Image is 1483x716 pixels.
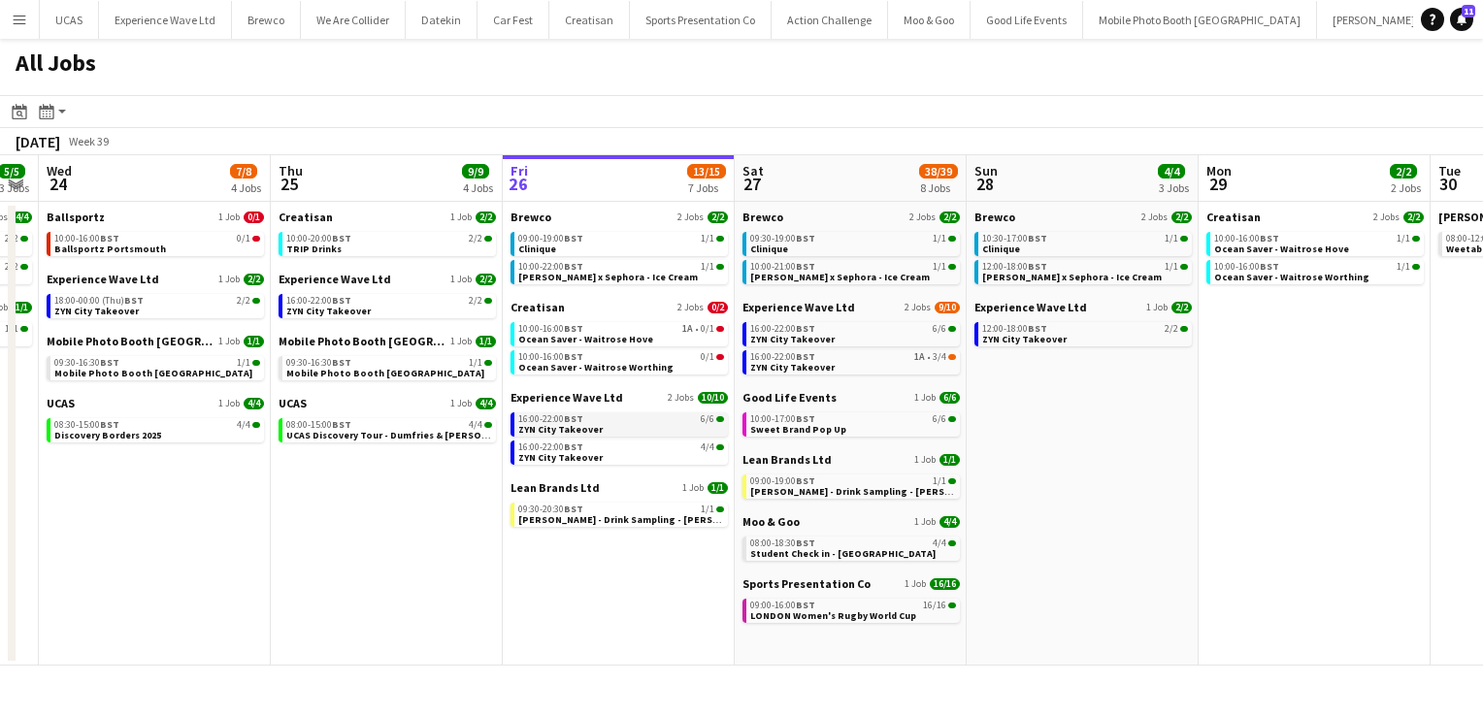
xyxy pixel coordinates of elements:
span: 4/4 [244,398,264,409]
a: 16:00-22:00BST1A•3/4ZYN City Takeover [750,350,956,373]
span: 1/1 [1165,234,1178,244]
div: Brewco2 Jobs2/209:00-19:00BST1/1Clinique10:00-22:00BST1/1[PERSON_NAME] x Sephora - Ice Cream [511,210,728,300]
span: 2/2 [469,234,482,244]
span: 1 Job [450,336,472,347]
div: Creatisan2 Jobs2/210:00-16:00BST1/1Ocean Saver - Waitrose Hove10:00-16:00BST1/1Ocean Saver - Wait... [1206,210,1424,288]
button: Brewco [232,1,301,39]
span: Lean Brands Ltd [511,480,600,495]
span: 0/1 [701,324,714,334]
span: 1 Job [914,454,936,466]
span: 08:00-18:30 [750,538,815,548]
span: 1/1 [701,262,714,272]
button: We Are Collider [301,1,406,39]
a: Experience Wave Ltd1 Job2/2 [279,272,496,286]
span: BST [332,418,351,431]
a: 10:00-16:00BST1/1Ocean Saver - Waitrose Hove [1214,232,1420,254]
span: 3/4 [933,352,946,362]
span: Clinique [518,243,556,255]
a: 16:00-22:00BST2/2ZYN City Takeover [286,294,492,316]
a: 11 [1450,8,1473,31]
span: BST [1028,260,1047,273]
span: 1/1 [933,262,946,272]
span: 28 [972,173,998,195]
span: LONDON Women's Rugby World Cup [750,609,916,622]
span: 1/1 [1397,262,1410,272]
span: BST [1028,322,1047,335]
span: 10:00-20:00 [286,234,351,244]
span: Ocean Saver - Waitrose Worthing [518,361,674,374]
span: 1A [682,324,693,334]
a: Mobile Photo Booth [GEOGRAPHIC_DATA]1 Job1/1 [279,334,496,348]
span: 2 Jobs [1373,212,1400,223]
span: Sports Presentation Co [742,576,871,591]
span: 2/2 [5,234,18,244]
span: BST [564,322,583,335]
span: 6/6 [701,414,714,424]
span: 2 Jobs [677,302,704,313]
span: 1/1 [1165,262,1178,272]
span: Mobile Photo Booth UK [279,334,446,348]
a: Moo & Goo1 Job4/4 [742,514,960,529]
span: Creatisan [279,210,333,224]
span: Experience Wave Ltd [742,300,855,314]
span: Sat [742,162,764,179]
span: Ocean Saver - Waitrose Hove [1214,243,1349,255]
span: Week 39 [64,134,113,148]
a: Lean Brands Ltd1 Job1/1 [742,452,960,467]
span: Ballsportz Portsmouth [54,243,166,255]
span: 10:00-16:00 [1214,234,1279,244]
a: 18:00-00:00 (Thu)BST2/2ZYN City Takeover [54,294,260,316]
span: Ruben Spritz - Drink Sampling - Costco Croydon [518,513,761,526]
span: 12:00-18:00 [982,324,1047,334]
span: Ballsportz [47,210,105,224]
button: [PERSON_NAME] [1317,1,1432,39]
a: Brewco2 Jobs2/2 [974,210,1192,224]
div: Mobile Photo Booth [GEOGRAPHIC_DATA]1 Job1/109:30-16:30BST1/1Mobile Photo Booth [GEOGRAPHIC_DATA] [279,334,496,396]
span: 10:00-16:00 [518,324,583,334]
span: Experience Wave Ltd [47,272,159,286]
span: BST [1260,260,1279,273]
a: 09:00-16:00BST16/16LONDON Women's Rugby World Cup [750,599,956,621]
span: 2 Jobs [1141,212,1168,223]
span: 4/4 [469,420,482,430]
span: Wed [47,162,72,179]
span: UCAS [279,396,307,410]
span: 09:30-16:30 [54,358,119,368]
span: 1/1 [244,336,264,347]
span: Ruben Spritz - Drink Sampling - Costco Croydon [750,485,993,498]
a: 10:00-17:00BST6/6Sweet Brand Pop Up [750,412,956,435]
span: 09:30-20:30 [518,504,583,514]
span: 1/1 [5,324,18,334]
span: 0/1 [244,212,264,223]
div: 2 Jobs [1391,180,1421,195]
a: 09:30-16:30BST1/1Mobile Photo Booth [GEOGRAPHIC_DATA] [54,356,260,378]
span: Experience Wave Ltd [974,300,1087,314]
span: 2/2 [1171,212,1192,223]
div: UCAS1 Job4/408:00-15:00BST4/4UCAS Discovery Tour - Dumfries & [PERSON_NAME] [279,396,496,446]
a: 08:00-15:00BST4/4UCAS Discovery Tour - Dumfries & [PERSON_NAME] [286,418,492,440]
div: Sports Presentation Co1 Job16/1609:00-16:00BST16/16LONDON Women's Rugby World Cup [742,576,960,627]
span: 2/2 [708,212,728,223]
span: BST [100,418,119,431]
span: 1/1 [12,302,32,313]
span: 10:00-21:00 [750,262,815,272]
span: 10:00-22:00 [518,262,583,272]
a: Experience Wave Ltd1 Job2/2 [47,272,264,286]
span: BST [564,440,583,453]
span: 16:00-22:00 [286,296,351,306]
a: UCAS1 Job4/4 [47,396,264,410]
span: ZYN City Takeover [750,333,835,345]
span: 25 [276,173,303,195]
span: UCAS Discovery Tour - Dumfries & Galloway [286,429,522,441]
span: 2/2 [1403,212,1424,223]
span: 1/1 [701,234,714,244]
a: 09:30-16:30BST1/1Mobile Photo Booth [GEOGRAPHIC_DATA] [286,356,492,378]
span: BST [564,260,583,273]
span: 4/4 [476,398,496,409]
span: 2/2 [1171,302,1192,313]
span: Mobile Photo Booth UK [286,367,484,379]
span: 10:00-16:00 [54,234,119,244]
a: Creatisan2 Jobs0/2 [511,300,728,314]
a: Experience Wave Ltd2 Jobs9/10 [742,300,960,314]
button: Car Fest [478,1,549,39]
